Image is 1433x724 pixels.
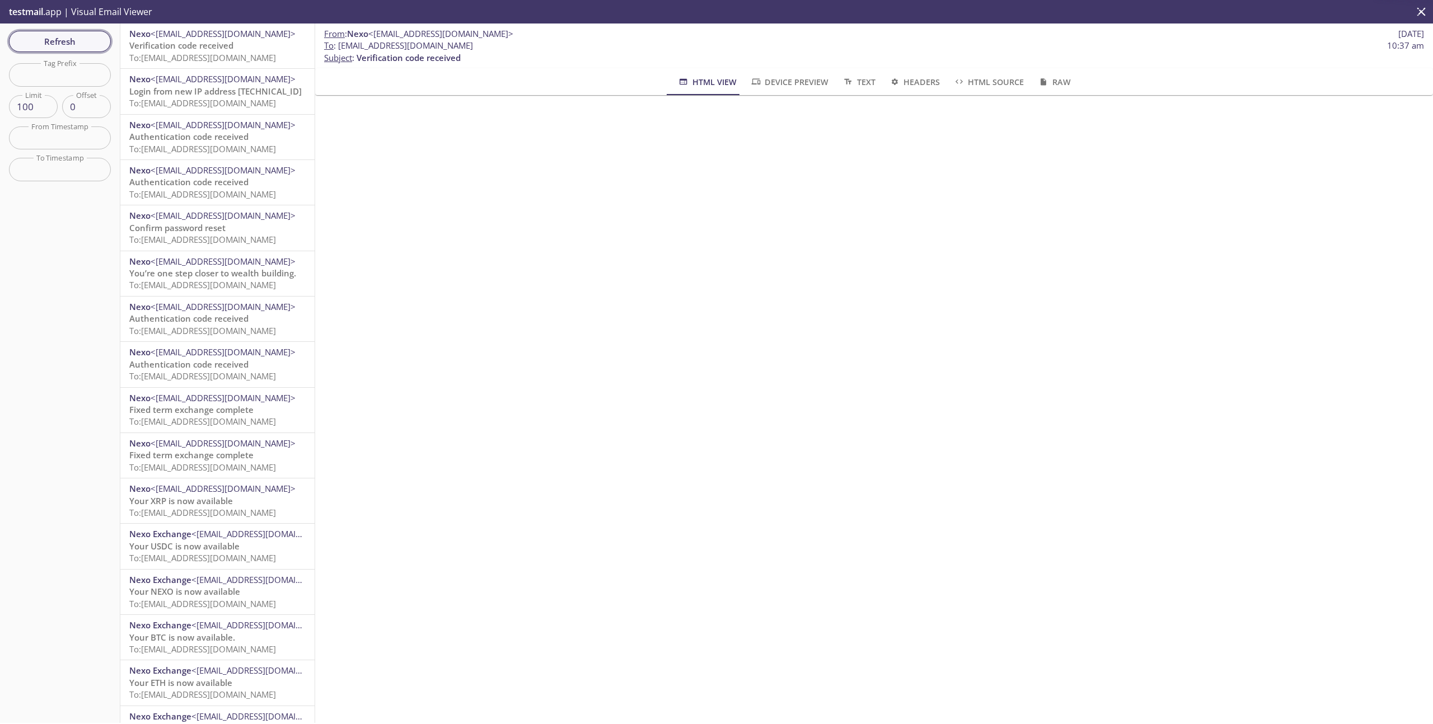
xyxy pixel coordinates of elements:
div: Nexo Exchange<[EMAIL_ADDRESS][DOMAIN_NAME]>Your NEXO is now availableTo:[EMAIL_ADDRESS][DOMAIN_NAME] [120,570,315,614]
span: Headers [889,75,940,89]
span: [DATE] [1398,28,1424,40]
span: Authentication code received [129,313,249,324]
span: To: [EMAIL_ADDRESS][DOMAIN_NAME] [129,325,276,336]
div: Nexo<[EMAIL_ADDRESS][DOMAIN_NAME]>Authentication code receivedTo:[EMAIL_ADDRESS][DOMAIN_NAME] [120,160,315,205]
span: <[EMAIL_ADDRESS][DOMAIN_NAME]> [151,301,296,312]
span: From [324,28,345,39]
span: <[EMAIL_ADDRESS][DOMAIN_NAME]> [191,619,336,631]
span: To: [EMAIL_ADDRESS][DOMAIN_NAME] [129,462,276,473]
span: Nexo Exchange [129,574,191,585]
span: <[EMAIL_ADDRESS][DOMAIN_NAME]> [368,28,513,39]
span: <[EMAIL_ADDRESS][DOMAIN_NAME]> [191,665,336,676]
span: Nexo Exchange [129,711,191,722]
p: : [324,40,1424,64]
span: To: [EMAIL_ADDRESS][DOMAIN_NAME] [129,189,276,200]
span: Nexo [129,301,151,312]
span: You’re one step closer to wealth building. [129,267,296,279]
span: HTML Source [953,75,1024,89]
span: <[EMAIL_ADDRESS][DOMAIN_NAME]> [191,528,336,539]
span: Login from new IP address [TECHNICAL_ID] [129,86,302,97]
span: Your ETH is now available [129,677,232,688]
span: Nexo [129,346,151,358]
span: Nexo [129,164,151,176]
div: Nexo Exchange<[EMAIL_ADDRESS][DOMAIN_NAME]>Your USDC is now availableTo:[EMAIL_ADDRESS][DOMAIN_NAME] [120,524,315,568]
div: Nexo<[EMAIL_ADDRESS][DOMAIN_NAME]>Fixed term exchange completeTo:[EMAIL_ADDRESS][DOMAIN_NAME] [120,433,315,478]
div: Nexo<[EMAIL_ADDRESS][DOMAIN_NAME]>Your XRP is now availableTo:[EMAIL_ADDRESS][DOMAIN_NAME] [120,478,315,523]
span: Your XRP is now available [129,495,233,506]
span: Nexo Exchange [129,528,191,539]
span: Nexo Exchange [129,619,191,631]
div: Nexo<[EMAIL_ADDRESS][DOMAIN_NAME]>You’re one step closer to wealth building.To:[EMAIL_ADDRESS][DO... [120,251,315,296]
div: Nexo<[EMAIL_ADDRESS][DOMAIN_NAME]>Fixed term exchange completeTo:[EMAIL_ADDRESS][DOMAIN_NAME] [120,388,315,432]
span: : [EMAIL_ADDRESS][DOMAIN_NAME] [324,40,473,51]
span: <[EMAIL_ADDRESS][DOMAIN_NAME]> [151,28,296,39]
span: <[EMAIL_ADDRESS][DOMAIN_NAME]> [151,392,296,403]
span: Fixed term exchange complete [129,449,254,460]
div: Nexo<[EMAIL_ADDRESS][DOMAIN_NAME]>Authentication code receivedTo:[EMAIL_ADDRESS][DOMAIN_NAME] [120,342,315,387]
span: Nexo [129,256,151,267]
span: Your USDC is now available [129,540,240,552]
span: To: [EMAIL_ADDRESS][DOMAIN_NAME] [129,689,276,700]
span: Nexo [347,28,368,39]
div: Nexo<[EMAIL_ADDRESS][DOMAIN_NAME]>Authentication code receivedTo:[EMAIL_ADDRESS][DOMAIN_NAME] [120,297,315,341]
span: : [324,28,513,40]
span: Nexo [129,392,151,403]
div: Nexo<[EMAIL_ADDRESS][DOMAIN_NAME]>Confirm password resetTo:[EMAIL_ADDRESS][DOMAIN_NAME] [120,205,315,250]
span: HTML View [677,75,736,89]
span: Nexo [129,73,151,84]
span: <[EMAIL_ADDRESS][DOMAIN_NAME]> [191,574,336,585]
span: <[EMAIL_ADDRESS][DOMAIN_NAME]> [151,438,296,449]
button: Refresh [9,31,111,52]
span: To: [EMAIL_ADDRESS][DOMAIN_NAME] [129,52,276,63]
span: Verification code received [357,52,461,63]
span: To: [EMAIL_ADDRESS][DOMAIN_NAME] [129,279,276,290]
span: To: [EMAIL_ADDRESS][DOMAIN_NAME] [129,416,276,427]
div: Nexo<[EMAIL_ADDRESS][DOMAIN_NAME]>Verification code receivedTo:[EMAIL_ADDRESS][DOMAIN_NAME] [120,23,315,68]
span: Refresh [18,34,102,49]
span: To: [EMAIL_ADDRESS][DOMAIN_NAME] [129,143,276,154]
span: Nexo Exchange [129,665,191,676]
span: To [324,40,334,51]
span: <[EMAIL_ADDRESS][DOMAIN_NAME]> [151,164,296,176]
span: <[EMAIL_ADDRESS][DOMAIN_NAME]> [151,73,296,84]
span: Nexo [129,119,151,130]
span: To: [EMAIL_ADDRESS][DOMAIN_NAME] [129,598,276,609]
span: Verification code received [129,40,233,51]
div: Nexo Exchange<[EMAIL_ADDRESS][DOMAIN_NAME]>Your BTC is now available.To:[EMAIL_ADDRESS][DOMAIN_NAME] [120,615,315,660]
span: testmail [9,6,43,18]
div: Nexo<[EMAIL_ADDRESS][DOMAIN_NAME]>Login from new IP address [TECHNICAL_ID]To:[EMAIL_ADDRESS][DOMA... [120,69,315,114]
span: Your NEXO is now available [129,586,240,597]
span: To: [EMAIL_ADDRESS][DOMAIN_NAME] [129,234,276,245]
span: Subject [324,52,352,63]
span: To: [EMAIL_ADDRESS][DOMAIN_NAME] [129,97,276,109]
div: Nexo<[EMAIL_ADDRESS][DOMAIN_NAME]>Authentication code receivedTo:[EMAIL_ADDRESS][DOMAIN_NAME] [120,115,315,159]
div: Nexo Exchange<[EMAIL_ADDRESS][DOMAIN_NAME]>Your ETH is now availableTo:[EMAIL_ADDRESS][DOMAIN_NAME] [120,660,315,705]
span: <[EMAIL_ADDRESS][DOMAIN_NAME]> [151,483,296,494]
span: Text [842,75,875,89]
span: Authentication code received [129,131,249,142]
span: <[EMAIL_ADDRESS][DOMAIN_NAME]> [151,210,296,221]
span: <[EMAIL_ADDRESS][DOMAIN_NAME]> [151,256,296,267]
span: Nexo [129,210,151,221]
span: <[EMAIL_ADDRESS][DOMAIN_NAME]> [151,346,296,358]
span: <[EMAIL_ADDRESS][DOMAIN_NAME]> [151,119,296,130]
span: Fixed term exchange complete [129,404,254,415]
span: Device Preview [750,75,828,89]
span: Authentication code received [129,176,249,187]
span: To: [EMAIL_ADDRESS][DOMAIN_NAME] [129,643,276,655]
span: To: [EMAIL_ADDRESS][DOMAIN_NAME] [129,370,276,382]
span: Nexo [129,438,151,449]
span: Your BTC is now available. [129,632,235,643]
span: Raw [1037,75,1070,89]
span: 10:37 am [1387,40,1424,51]
span: To: [EMAIL_ADDRESS][DOMAIN_NAME] [129,507,276,518]
span: Authentication code received [129,359,249,370]
span: Nexo [129,28,151,39]
span: To: [EMAIL_ADDRESS][DOMAIN_NAME] [129,552,276,563]
span: Nexo [129,483,151,494]
span: <[EMAIL_ADDRESS][DOMAIN_NAME]> [191,711,336,722]
span: Confirm password reset [129,222,226,233]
